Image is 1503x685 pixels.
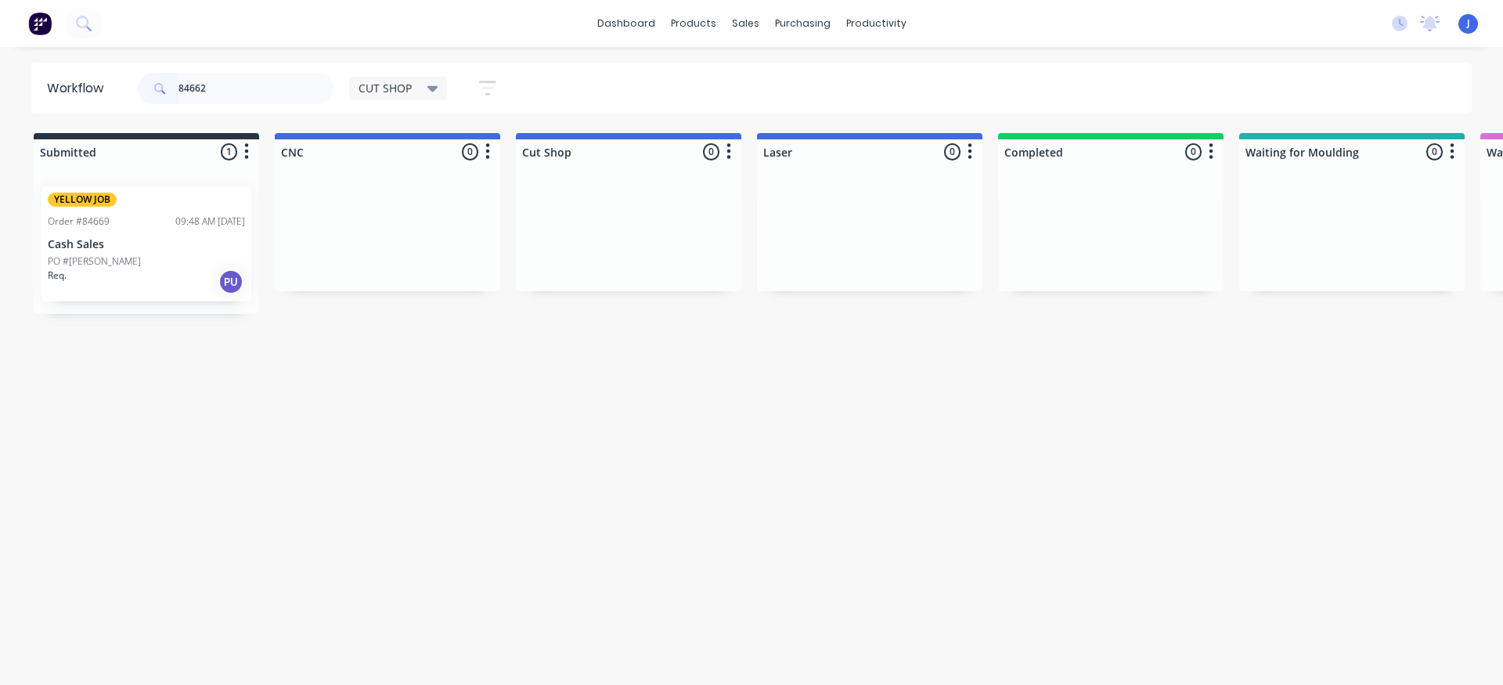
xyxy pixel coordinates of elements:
div: Workflow [47,79,111,98]
div: products [663,12,724,35]
div: YELLOW JOB [48,193,117,207]
div: purchasing [767,12,838,35]
a: dashboard [589,12,663,35]
div: sales [724,12,767,35]
div: Order #84669 [48,215,110,229]
div: YELLOW JOBOrder #8466909:48 AM [DATE]Cash SalesPO #[PERSON_NAME]Req.PU [41,186,251,301]
img: Factory [28,12,52,35]
input: Search for orders... [178,73,333,104]
div: productivity [838,12,914,35]
p: PO #[PERSON_NAME] [48,254,141,269]
p: Cash Sales [48,238,245,251]
div: 09:48 AM [DATE] [175,215,245,229]
span: CUT SHOP [359,80,412,96]
p: Req. [48,269,67,283]
div: PU [218,269,243,294]
span: J [1467,16,1470,31]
